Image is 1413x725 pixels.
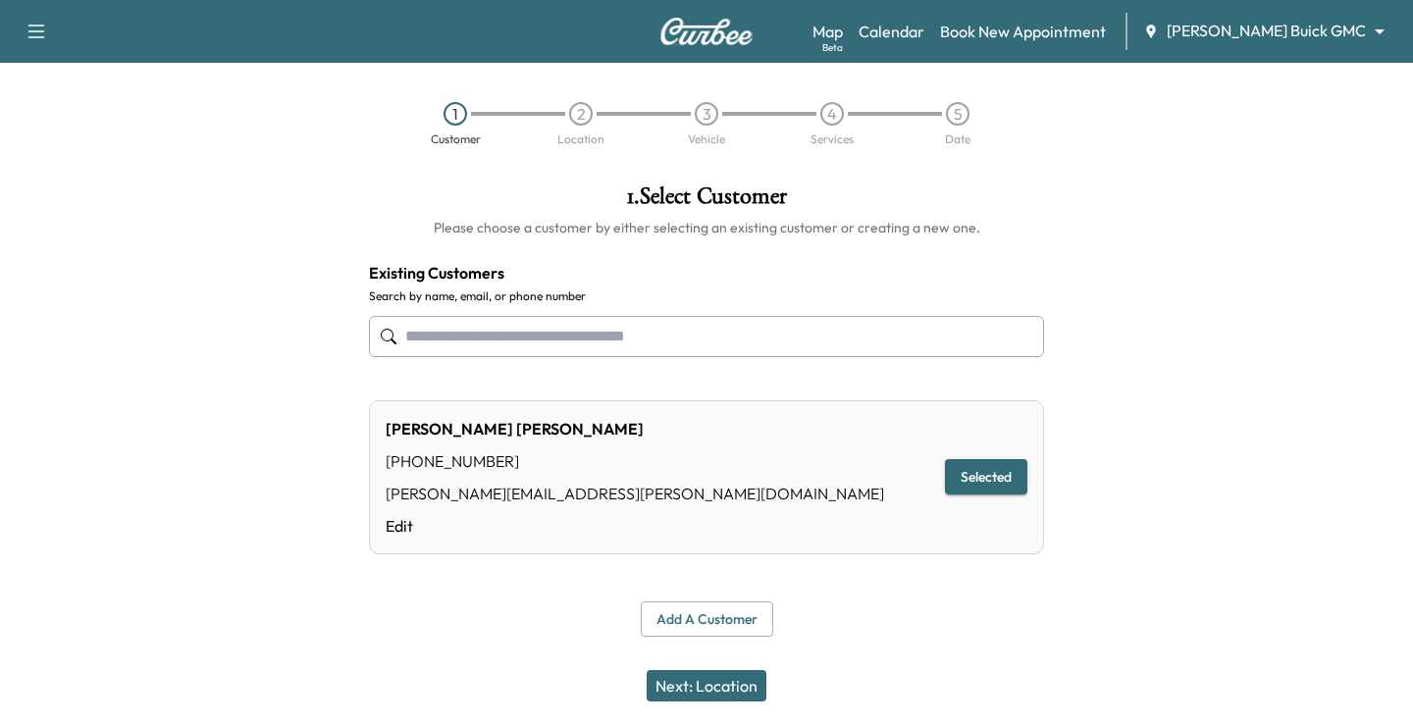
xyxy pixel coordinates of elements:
div: Services [811,133,854,145]
h4: Existing Customers [369,261,1044,285]
label: Search by name, email, or phone number [369,288,1044,304]
a: Book New Appointment [940,20,1106,43]
a: MapBeta [812,20,843,43]
div: Customer [431,133,481,145]
div: 2 [569,102,593,126]
div: Date [945,133,970,145]
div: [PERSON_NAME] [PERSON_NAME] [386,417,884,440]
div: 3 [695,102,718,126]
h1: 1 . Select Customer [369,184,1044,218]
img: Curbee Logo [659,18,754,45]
button: Selected [945,459,1027,495]
span: [PERSON_NAME] Buick GMC [1167,20,1366,42]
div: Location [557,133,604,145]
div: 1 [444,102,467,126]
div: [PHONE_NUMBER] [386,449,884,473]
h6: Please choose a customer by either selecting an existing customer or creating a new one. [369,218,1044,237]
div: [PERSON_NAME][EMAIL_ADDRESS][PERSON_NAME][DOMAIN_NAME] [386,482,884,505]
button: Next: Location [647,670,766,701]
button: Add a customer [641,601,773,638]
div: Vehicle [688,133,725,145]
div: 4 [820,102,844,126]
a: Edit [386,514,884,538]
div: Beta [822,40,843,55]
a: Calendar [859,20,924,43]
div: 5 [946,102,969,126]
